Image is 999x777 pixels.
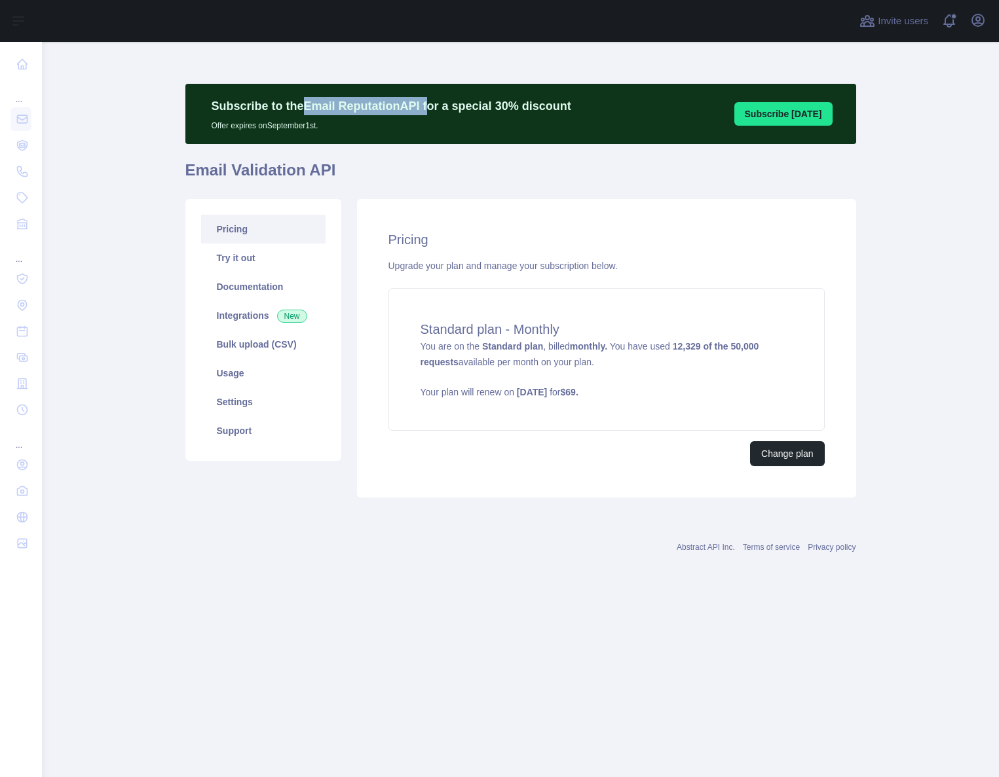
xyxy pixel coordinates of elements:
[857,10,931,31] button: Invite users
[570,341,607,352] strong: monthly.
[677,543,735,552] a: Abstract API Inc.
[212,115,571,131] p: Offer expires on September 1st.
[388,259,825,272] div: Upgrade your plan and manage your subscription below.
[201,330,326,359] a: Bulk upload (CSV)
[743,543,800,552] a: Terms of service
[201,388,326,416] a: Settings
[10,238,31,264] div: ...
[878,14,928,29] span: Invite users
[750,441,824,466] button: Change plan
[808,543,856,552] a: Privacy policy
[201,272,326,301] a: Documentation
[212,97,571,115] p: Subscribe to the Email Reputation API for a special 30 % discount
[201,416,326,445] a: Support
[201,215,326,244] a: Pricing
[10,79,31,105] div: ...
[421,386,793,399] p: Your plan will renew on for
[10,424,31,450] div: ...
[201,244,326,272] a: Try it out
[185,160,856,191] h1: Email Validation API
[388,230,825,249] h2: Pricing
[421,341,793,399] span: You are on the , billed You have used available per month on your plan.
[482,341,543,352] strong: Standard plan
[277,310,307,323] span: New
[201,301,326,330] a: Integrations New
[201,359,326,388] a: Usage
[734,102,833,126] button: Subscribe [DATE]
[421,320,793,338] h4: Standard plan - Monthly
[561,387,578,397] strong: $ 69 .
[517,387,547,397] strong: [DATE]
